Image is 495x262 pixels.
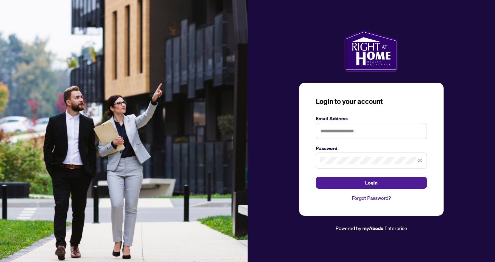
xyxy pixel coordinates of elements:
img: ma-logo [344,30,398,72]
a: Forgot Password? [316,194,427,202]
button: Login [316,177,427,189]
h3: Login to your account [316,97,427,106]
span: Enterprise [385,225,407,231]
label: Email Address [316,115,427,122]
span: Login [365,177,378,188]
a: myAbode [362,224,383,232]
span: eye-invisible [418,158,422,163]
span: Powered by [336,225,361,231]
label: Password [316,145,427,152]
